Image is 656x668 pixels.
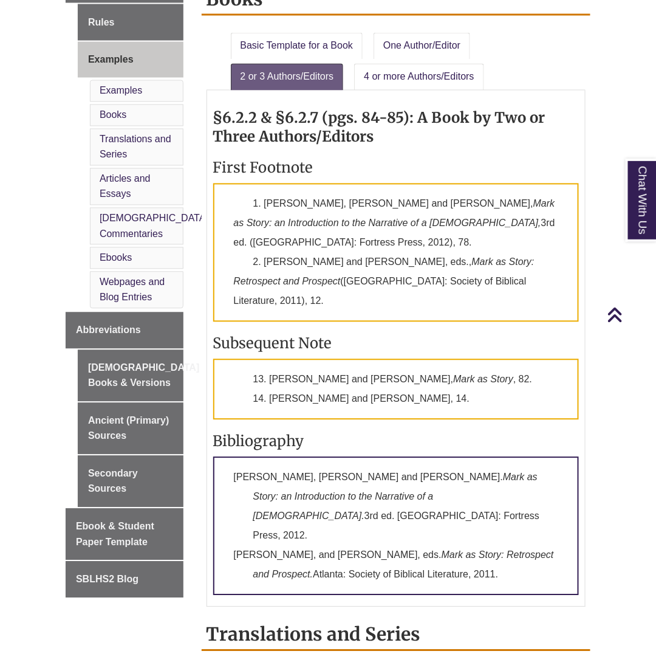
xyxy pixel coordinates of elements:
a: 2 or 3 Authors/Editors [231,64,344,91]
a: Back to Top [607,306,653,323]
p: 13. [PERSON_NAME] and [PERSON_NAME], , 82. [213,359,579,420]
a: SBLHS2 Blog [66,562,183,598]
a: Books [100,110,126,120]
em: Mark as Story: Retrospect and Prospect. [253,550,554,580]
p: [PERSON_NAME], [PERSON_NAME] and [PERSON_NAME]. 3rd ed. [GEOGRAPHIC_DATA]: Fortress Press, 2012. [213,457,579,596]
em: Mark as Story [453,374,513,385]
a: Basic Template for a Book [231,33,363,60]
a: Examples [100,86,142,96]
a: Examples [78,42,183,78]
a: 4 or more Authors/Editors [354,64,483,91]
a: Webpages and Blog Entries [100,277,165,303]
strong: §6.2.2 & §6.2.7 (pgs. 84-85): A Book by Two or Three Authors/Editors [213,109,545,146]
em: Mark as Story: Retrospect and Prospect [234,257,535,287]
a: Translations and Series [100,134,171,160]
em: Mark as Story: an Introduction to the Narrative of a [DEMOGRAPHIC_DATA]. [253,472,538,522]
em: Mark as Story: an Introduction to the Narrative of a [DEMOGRAPHIC_DATA], [234,199,555,229]
a: [DEMOGRAPHIC_DATA] Commentaries [100,213,208,239]
a: Ancient (Primary) Sources [78,403,183,455]
span: [PERSON_NAME], and [PERSON_NAME], eds. Atlanta: Society of Biblical Literature, 2011. [234,550,554,580]
a: Secondary Sources [78,456,183,508]
a: [DEMOGRAPHIC_DATA] Books & Versions [78,350,183,402]
h3: Bibliography [213,432,579,451]
a: Rules [78,4,183,41]
h3: First Footnote [213,159,579,177]
p: 1. [PERSON_NAME], [PERSON_NAME] and [PERSON_NAME], 3rd ed. ([GEOGRAPHIC_DATA]: Fortress Press, 20... [213,184,579,322]
a: One Author/Editor [374,33,470,60]
a: Ebooks [100,253,132,263]
h2: Translations and Series [202,619,591,652]
a: Abbreviations [66,312,183,349]
span: 2. [PERSON_NAME] and [PERSON_NAME], eds., ([GEOGRAPHIC_DATA]: Society of Biblical Literature, 201... [234,257,535,306]
span: SBLHS2 Blog [76,574,138,585]
a: Ebook & Student Paper Template [66,509,183,560]
span: 14. [PERSON_NAME] and [PERSON_NAME], 14. [253,394,470,404]
a: Articles and Essays [100,174,151,200]
h3: Subsequent Note [213,334,579,353]
span: Ebook & Student Paper Template [76,522,154,548]
span: Abbreviations [76,325,141,336]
